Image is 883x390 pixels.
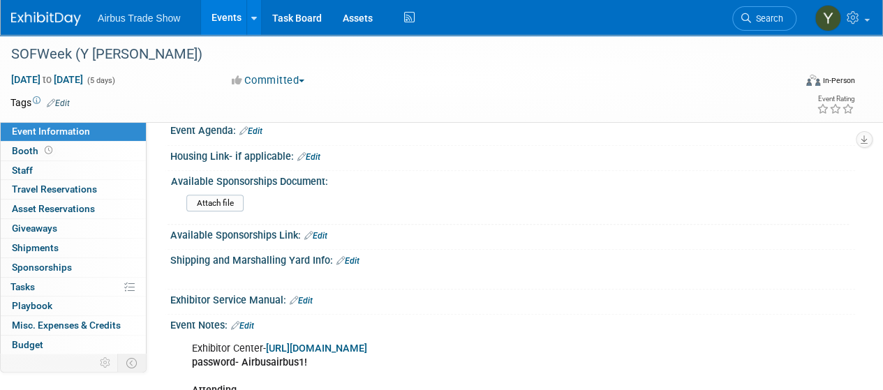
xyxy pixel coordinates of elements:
[170,250,855,268] div: Shipping and Marshalling Yard Info:
[227,73,310,88] button: Committed
[1,316,146,335] a: Misc. Expenses & Credits
[10,73,84,86] span: [DATE] [DATE]
[1,258,146,277] a: Sponsorships
[1,180,146,199] a: Travel Reservations
[12,262,72,273] span: Sponsorships
[1,239,146,257] a: Shipments
[12,183,97,195] span: Travel Reservations
[40,74,54,85] span: to
[94,354,118,372] td: Personalize Event Tab Strip
[12,203,95,214] span: Asset Reservations
[239,126,262,136] a: Edit
[817,96,854,103] div: Event Rating
[12,339,43,350] span: Budget
[12,126,90,137] span: Event Information
[732,6,796,31] a: Search
[47,98,70,108] a: Edit
[290,296,313,306] a: Edit
[815,5,841,31] img: Yolanda Bauza
[6,42,783,67] div: SOFWeek (Y [PERSON_NAME])
[1,161,146,180] a: Staff
[266,343,367,354] a: [URL][DOMAIN_NAME]
[297,152,320,162] a: Edit
[1,142,146,160] a: Booth
[170,146,855,164] div: Housing Link- if applicable:
[1,122,146,141] a: Event Information
[304,231,327,241] a: Edit
[822,75,855,86] div: In-Person
[170,120,855,138] div: Event Agenda:
[170,225,855,243] div: Available Sponsorships Link:
[12,165,33,176] span: Staff
[86,76,115,85] span: (5 days)
[12,145,55,156] span: Booth
[336,256,359,266] a: Edit
[12,320,121,331] span: Misc. Expenses & Credits
[231,321,254,331] a: Edit
[732,73,855,93] div: Event Format
[1,219,146,238] a: Giveaways
[12,300,52,311] span: Playbook
[171,171,849,188] div: Available Sponsorships Document:
[11,12,81,26] img: ExhibitDay
[10,96,70,110] td: Tags
[1,297,146,315] a: Playbook
[170,290,855,308] div: Exhibitor Service Manual:
[10,281,35,292] span: Tasks
[98,13,180,24] span: Airbus Trade Show
[170,315,855,333] div: Event Notes:
[1,336,146,354] a: Budget
[751,13,783,24] span: Search
[12,242,59,253] span: Shipments
[192,357,307,368] b: password- Airbusairbus1!
[1,200,146,218] a: Asset Reservations
[42,145,55,156] span: Booth not reserved yet
[806,75,820,86] img: Format-Inperson.png
[118,354,147,372] td: Toggle Event Tabs
[1,278,146,297] a: Tasks
[12,223,57,234] span: Giveaways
